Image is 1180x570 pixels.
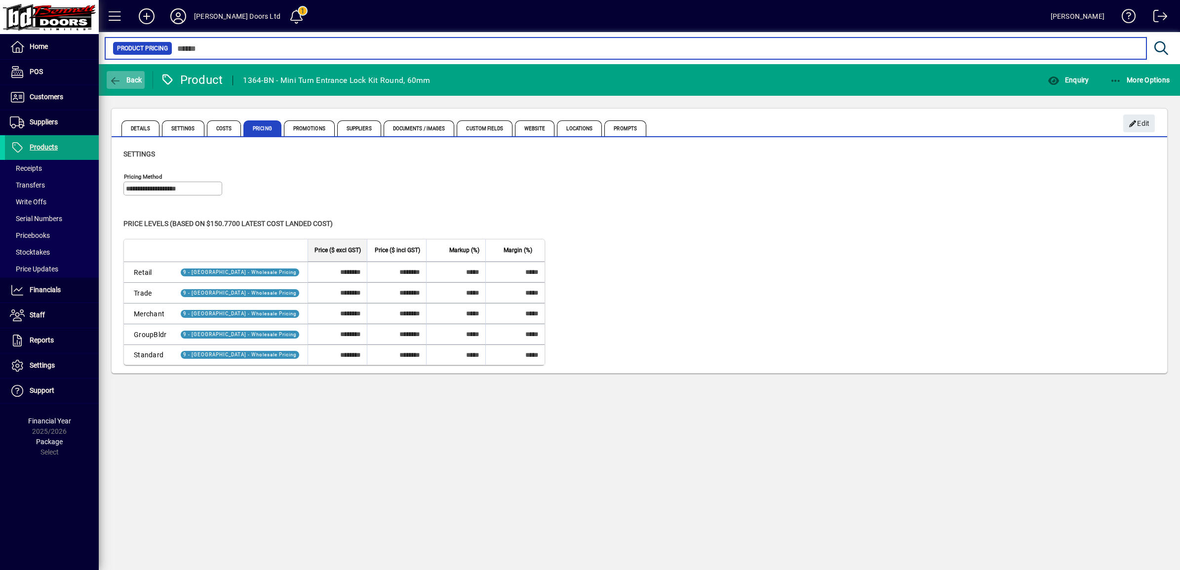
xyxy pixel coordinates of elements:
a: Customers [5,85,99,110]
td: Standard [124,344,172,365]
a: Logout [1146,2,1168,34]
button: Enquiry [1045,71,1091,89]
span: Products [30,143,58,151]
a: Settings [5,353,99,378]
span: Customers [30,93,63,101]
span: Promotions [284,120,335,136]
a: Reports [5,328,99,353]
a: Price Updates [5,261,99,277]
span: Margin (%) [504,245,532,256]
a: Suppliers [5,110,99,135]
span: Pricing [243,120,281,136]
span: Price ($ excl GST) [315,245,361,256]
span: Locations [557,120,602,136]
span: Write Offs [10,198,46,206]
span: 9 - [GEOGRAPHIC_DATA] - Wholesale Pricing [183,269,297,275]
span: More Options [1110,76,1170,84]
span: Price ($ incl GST) [375,245,420,256]
span: 9 - [GEOGRAPHIC_DATA] - Wholesale Pricing [183,290,297,296]
span: Costs [207,120,241,136]
span: Price Updates [10,265,58,273]
a: Pricebooks [5,227,99,244]
span: Details [121,120,159,136]
a: Write Offs [5,193,99,210]
span: Serial Numbers [10,215,62,223]
a: Knowledge Base [1114,2,1136,34]
span: Website [515,120,555,136]
a: Serial Numbers [5,210,99,227]
a: Home [5,35,99,59]
span: Settings [123,150,155,158]
span: 9 - [GEOGRAPHIC_DATA] - Wholesale Pricing [183,311,297,316]
span: Transfers [10,181,45,189]
span: POS [30,68,43,76]
span: Settings [30,361,55,369]
span: Back [109,76,142,84]
a: Transfers [5,177,99,193]
button: Back [107,71,145,89]
span: Reports [30,336,54,344]
span: Receipts [10,164,42,172]
span: Markup (%) [449,245,479,256]
span: Enquiry [1048,76,1089,84]
a: Receipts [5,160,99,177]
div: 1364-BN - Mini Turn Entrance Lock Kit Round, 60mm [243,73,430,88]
span: Suppliers [30,118,58,126]
span: Custom Fields [457,120,512,136]
span: Prompts [604,120,646,136]
button: More Options [1107,71,1173,89]
td: Trade [124,282,172,303]
td: GroupBldr [124,324,172,344]
button: Edit [1123,114,1155,132]
div: Product [160,72,223,88]
a: Staff [5,303,99,328]
span: Support [30,386,54,394]
button: Profile [162,7,194,25]
td: Retail [124,262,172,282]
div: [PERSON_NAME] Doors Ltd [194,8,280,24]
div: [PERSON_NAME] [1051,8,1104,24]
a: Stocktakes [5,244,99,261]
span: Pricebooks [10,231,50,239]
button: Add [131,7,162,25]
span: Staff [30,311,45,319]
span: Financials [30,286,61,294]
span: Settings [162,120,204,136]
a: Support [5,379,99,403]
app-page-header-button: Back [99,71,153,89]
a: POS [5,60,99,84]
span: 9 - [GEOGRAPHIC_DATA] - Wholesale Pricing [183,332,297,337]
a: Financials [5,278,99,303]
span: Product Pricing [117,43,168,53]
span: 9 - [GEOGRAPHIC_DATA] - Wholesale Pricing [183,352,297,357]
span: Documents / Images [384,120,455,136]
span: Package [36,438,63,446]
span: Suppliers [337,120,381,136]
span: Price levels (based on $150.7700 Latest cost landed cost) [123,220,333,228]
span: Edit [1129,115,1150,132]
td: Merchant [124,303,172,324]
span: Stocktakes [10,248,50,256]
mat-label: Pricing method [124,173,162,180]
span: Financial Year [28,417,71,425]
span: Home [30,42,48,50]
